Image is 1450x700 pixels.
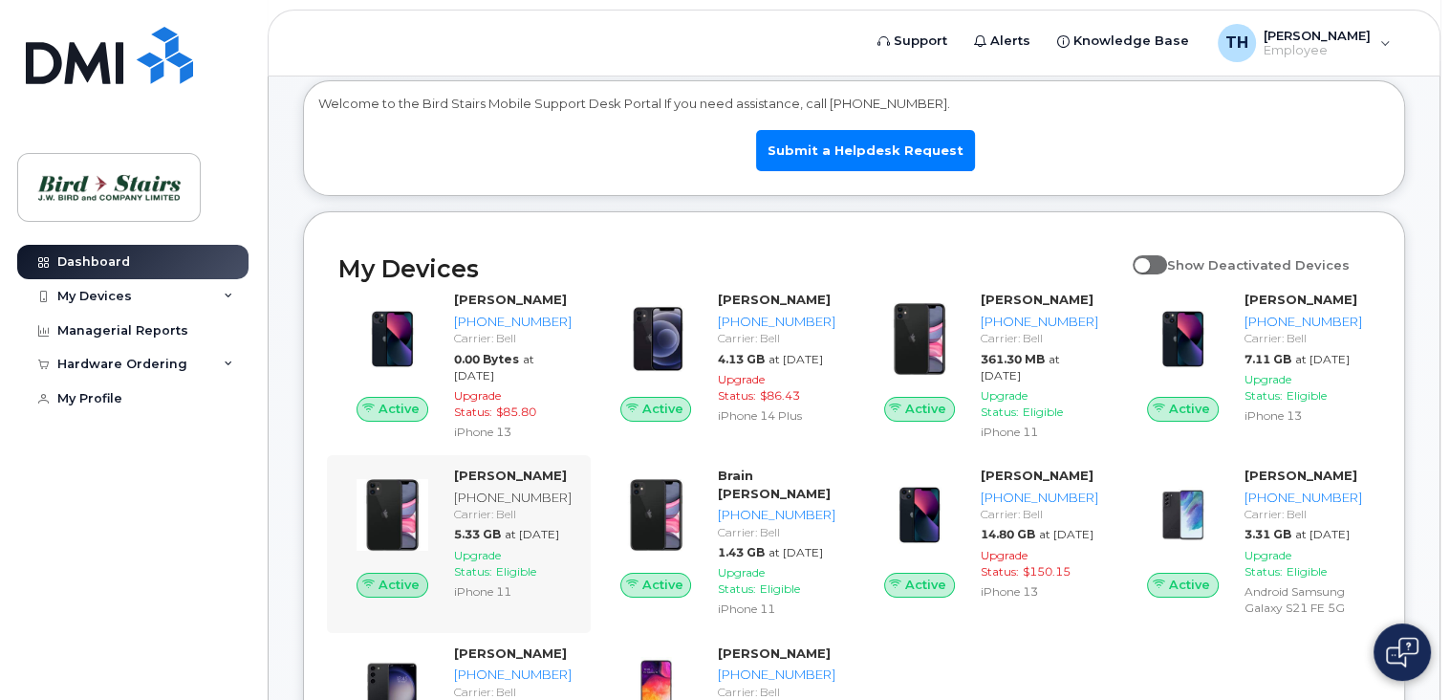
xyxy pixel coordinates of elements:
[602,291,843,427] a: Active[PERSON_NAME][PHONE_NUMBER]Carrier: Bell4.13 GBat [DATE]Upgrade Status:$86.43iPhone 14 Plus
[1044,22,1202,60] a: Knowledge Base
[718,330,835,346] div: Carrier: Bell
[718,352,765,366] span: 4.13 GB
[454,527,501,541] span: 5.33 GB
[338,291,579,444] a: Active[PERSON_NAME][PHONE_NUMBER]Carrier: Bell0.00 Bytesat [DATE]Upgrade Status:$85.80iPhone 13
[1225,32,1248,55] span: TH
[905,400,946,418] span: Active
[1169,576,1210,594] span: Active
[617,300,695,378] img: image20231002-3703462-trllhy.jpeg
[981,352,1060,383] span: at [DATE]
[894,32,947,51] span: Support
[864,22,961,60] a: Support
[454,645,567,661] strong: [PERSON_NAME]
[1295,527,1350,541] span: at [DATE]
[1144,476,1222,554] img: image20231002-3703462-abbrul.jpeg
[1244,468,1357,483] strong: [PERSON_NAME]
[981,583,1098,600] div: iPhone 13
[1244,352,1291,366] span: 7.11 GB
[981,388,1028,419] span: Upgrade Status:
[1244,489,1362,507] div: [PHONE_NUMBER]
[1169,400,1210,418] span: Active
[1023,564,1071,579] span: $150.15
[641,576,682,594] span: Active
[1023,405,1063,419] span: Eligible
[1264,43,1371,58] span: Employee
[1073,32,1189,51] span: Knowledge Base
[1244,548,1291,579] span: Upgrade Status:
[496,564,536,579] span: Eligible
[718,524,835,540] div: Carrier: Bell
[354,476,431,554] img: iPhone_11.jpg
[768,545,823,559] span: at [DATE]
[379,576,420,594] span: Active
[718,565,765,596] span: Upgrade Status:
[454,388,501,419] span: Upgrade Status:
[981,313,1098,331] div: [PHONE_NUMBER]
[454,352,534,383] span: at [DATE]
[354,300,431,378] img: image20231002-3703462-1ig824h.jpeg
[1244,292,1357,307] strong: [PERSON_NAME]
[718,468,831,501] strong: Brain [PERSON_NAME]
[1244,330,1362,346] div: Carrier: Bell
[768,352,823,366] span: at [DATE]
[454,489,572,507] div: [PHONE_NUMBER]
[454,548,501,579] span: Upgrade Status:
[905,576,946,594] span: Active
[981,292,1093,307] strong: [PERSON_NAME]
[881,300,959,378] img: iPhone_11.jpg
[454,468,567,483] strong: [PERSON_NAME]
[718,684,835,700] div: Carrier: Bell
[454,684,572,700] div: Carrier: Bell
[505,527,559,541] span: at [DATE]
[981,352,1045,366] span: 361.30 MB
[454,424,572,440] div: iPhone 13
[718,313,835,331] div: [PHONE_NUMBER]
[1287,564,1327,579] span: Eligible
[718,292,831,307] strong: [PERSON_NAME]
[961,22,1044,60] a: Alerts
[454,352,519,366] span: 0.00 Bytes
[1244,583,1362,616] div: Android Samsung Galaxy S21 FE 5G
[379,400,420,418] span: Active
[1295,352,1350,366] span: at [DATE]
[318,95,1390,113] p: Welcome to the Bird Stairs Mobile Support Desk Portal If you need assistance, call [PHONE_NUMBER].
[1167,257,1350,273] span: Show Deactivated Devices
[1133,247,1148,262] input: Show Deactivated Devices
[1039,527,1093,541] span: at [DATE]
[1287,388,1327,403] span: Eligible
[756,130,975,171] a: Submit a Helpdesk Request
[1144,300,1222,378] img: image20231002-3703462-1ig824h.jpeg
[641,400,682,418] span: Active
[454,506,572,522] div: Carrier: Bell
[454,666,572,684] div: [PHONE_NUMBER]
[617,476,695,554] img: iPhone_11.jpg
[1244,407,1362,424] div: iPhone 13
[1129,291,1370,427] a: Active[PERSON_NAME][PHONE_NUMBER]Carrier: Bell7.11 GBat [DATE]Upgrade Status:EligibleiPhone 13
[454,583,572,600] div: iPhone 11
[454,292,567,307] strong: [PERSON_NAME]
[981,424,1098,440] div: iPhone 11
[1386,637,1418,667] img: Open chat
[1264,28,1371,43] span: [PERSON_NAME]
[866,467,1107,603] a: Active[PERSON_NAME][PHONE_NUMBER]Carrier: Bell14.80 GBat [DATE]Upgrade Status:$150.15iPhone 13
[718,666,835,684] div: [PHONE_NUMBER]
[981,506,1098,522] div: Carrier: Bell
[718,545,765,559] span: 1.43 GB
[718,645,831,661] strong: [PERSON_NAME]
[1244,527,1291,541] span: 3.31 GB
[454,313,572,331] div: [PHONE_NUMBER]
[1244,506,1362,522] div: Carrier: Bell
[981,468,1093,483] strong: [PERSON_NAME]
[1204,24,1404,62] div: Todd Harper
[981,548,1028,579] span: Upgrade Status:
[602,467,843,621] a: ActiveBrain [PERSON_NAME][PHONE_NUMBER]Carrier: Bell1.43 GBat [DATE]Upgrade Status:EligibleiPhone 11
[496,405,536,419] span: $85.80
[338,467,579,603] a: Active[PERSON_NAME][PHONE_NUMBER]Carrier: Bell5.33 GBat [DATE]Upgrade Status:EligibleiPhone 11
[718,407,835,424] div: iPhone 14 Plus
[881,476,959,554] img: image20231002-3703462-1ig824h.jpeg
[760,388,800,403] span: $86.43
[454,330,572,346] div: Carrier: Bell
[981,527,1035,541] span: 14.80 GB
[1244,372,1291,403] span: Upgrade Status:
[338,254,1123,283] h2: My Devices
